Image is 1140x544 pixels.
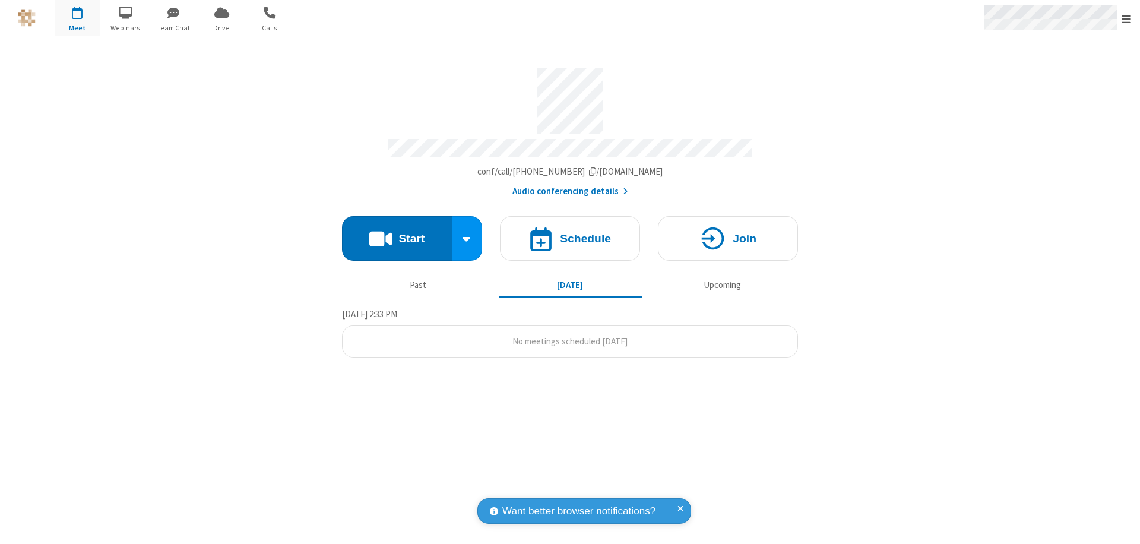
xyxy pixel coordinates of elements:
[55,23,100,33] span: Meet
[477,165,663,179] button: Copy my meeting room linkCopy my meeting room link
[151,23,196,33] span: Team Chat
[342,307,798,358] section: Today's Meetings
[342,216,452,261] button: Start
[103,23,148,33] span: Webinars
[512,185,628,198] button: Audio conferencing details
[477,166,663,177] span: Copy my meeting room link
[658,216,798,261] button: Join
[398,233,425,244] h4: Start
[347,274,490,296] button: Past
[452,216,483,261] div: Start conference options
[248,23,292,33] span: Calls
[560,233,611,244] h4: Schedule
[651,274,794,296] button: Upcoming
[342,59,798,198] section: Account details
[342,308,397,320] span: [DATE] 2:33 PM
[502,504,655,519] span: Want better browser notifications?
[499,274,642,296] button: [DATE]
[199,23,244,33] span: Drive
[18,9,36,27] img: QA Selenium DO NOT DELETE OR CHANGE
[500,216,640,261] button: Schedule
[733,233,756,244] h4: Join
[512,336,628,347] span: No meetings scheduled [DATE]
